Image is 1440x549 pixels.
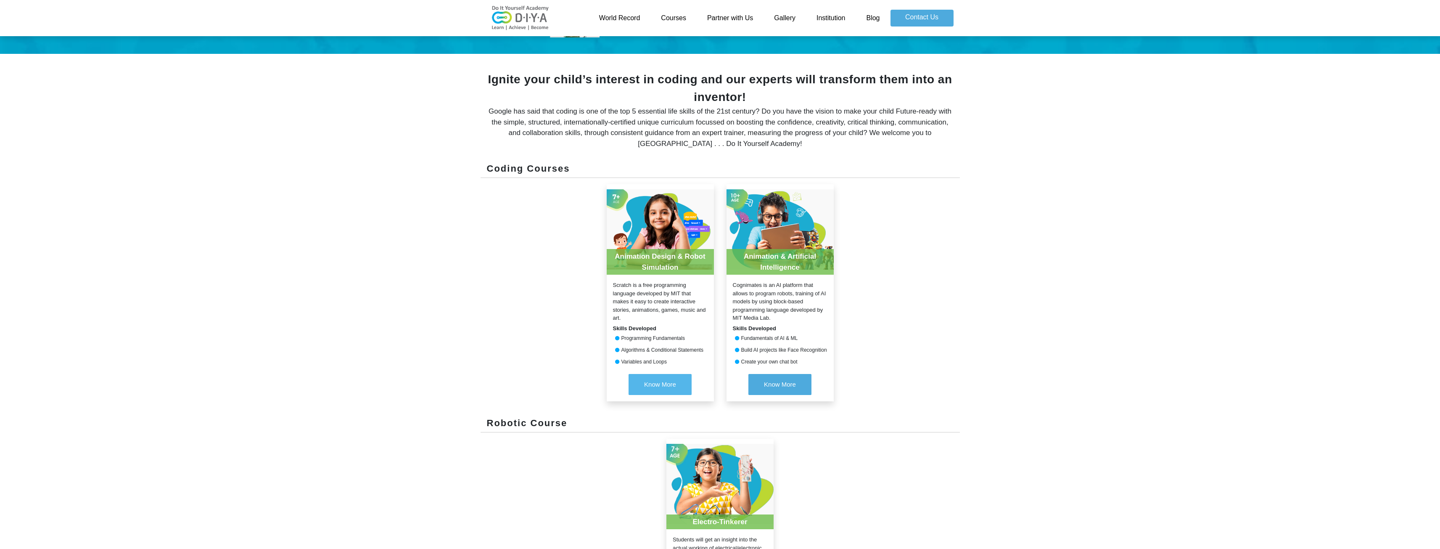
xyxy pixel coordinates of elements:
[629,370,692,401] a: Know More
[644,381,676,388] span: Know More
[589,10,651,27] a: World Record
[764,381,796,388] span: Know More
[607,324,714,333] div: Skills Developed
[727,184,834,275] img: product-20210729102311.jpg
[856,10,890,27] a: Blog
[727,358,834,366] div: Create your own chat bot
[727,334,834,342] div: Fundamentals of AI & ML
[487,5,554,31] img: logo-v2.png
[487,106,954,149] div: Google has said that coding is one of the top 5 essential life skills of the 21st century? Do you...
[890,10,954,27] a: Contact Us
[629,374,692,395] button: Know More
[481,162,960,178] div: Coding Courses
[607,184,714,275] img: product-20210729100920.jpg
[727,324,834,333] div: Skills Developed
[727,281,834,322] div: Cognimates is an AI platform that allows to program robots, training of AI models by using block-...
[607,358,714,366] div: Variables and Loops
[748,374,811,395] button: Know More
[607,249,714,275] div: Animation Design & Robot Simulation
[806,10,856,27] a: Institution
[697,10,764,27] a: Partner with Us
[481,416,960,432] div: Robotic Course
[666,439,774,529] img: product-20210729104519.jpg
[607,281,714,322] div: Scratch is a free programming language developed by MIT that makes it easy to create interactive ...
[727,346,834,354] div: Build AI projects like Face Recognition
[764,10,806,27] a: Gallery
[727,249,834,275] div: Animation & Artificial Intelligence
[748,370,811,401] a: Know More
[666,515,774,530] div: Electro-Tinkerer
[607,334,714,342] div: Programming Fundamentals
[650,10,697,27] a: Courses
[607,346,714,354] div: Algorithms & Conditional Statements
[487,71,954,106] div: Ignite your child’s interest in coding and our experts will transform them into an inventor!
